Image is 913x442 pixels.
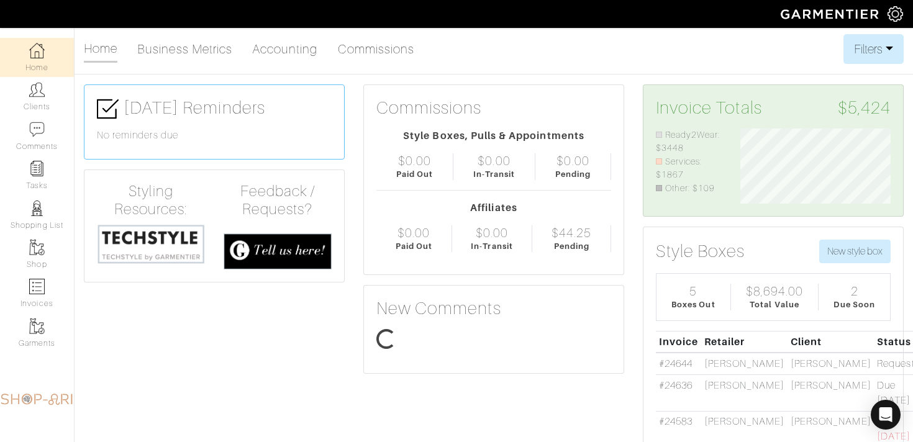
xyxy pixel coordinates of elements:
[656,97,891,119] h3: Invoice Totals
[398,153,430,168] div: $0.00
[29,82,45,97] img: clients-icon-6bae9207a08558b7cb47a8932f037763ab4055f8c8b6bfacd5dc20c3e0201464.png
[29,122,45,137] img: comment-icon-a0a6a9ef722e966f86d9cbdc48e553b5cf19dbc54f86b18d962a5391bc8f6eb6.png
[656,155,722,182] li: Services: $1867
[774,3,888,25] img: garmentier-logo-header-white-b43fb05a5012e4ada735d5af1a66efaba907eab6374d6393d1fbf88cb4ef424d.png
[376,97,482,119] h3: Commissions
[137,37,232,61] a: Business Metrics
[376,298,611,319] h3: New Comments
[376,129,611,143] div: Style Boxes, Pulls & Appointments
[29,240,45,255] img: garments-icon-b7da505a4dc4fd61783c78ac3ca0ef83fa9d6f193b1c9dc38574b1d14d53ca28.png
[838,97,891,119] span: $5,424
[29,318,45,334] img: garments-icon-b7da505a4dc4fd61783c78ac3ca0ef83fa9d6f193b1c9dc38574b1d14d53ca28.png
[750,299,799,310] div: Total Value
[473,168,516,180] div: In-Transit
[701,374,788,411] td: [PERSON_NAME]
[788,374,874,411] td: [PERSON_NAME]
[554,240,589,252] div: Pending
[659,358,693,369] a: #24644
[656,241,745,262] h3: Style Boxes
[84,36,117,63] a: Home
[29,161,45,176] img: reminder-icon-8004d30b9f0a5d33ae49ab947aed9ed385cf756f9e5892f1edd6e32f2345188e.png
[656,182,722,196] li: Other: $109
[471,240,513,252] div: In-Transit
[843,34,904,64] button: Filters
[555,168,591,180] div: Pending
[746,284,803,299] div: $8,694.00
[224,183,332,219] h4: Feedback / Requests?
[788,353,874,374] td: [PERSON_NAME]
[29,43,45,58] img: dashboard-icon-dbcd8f5a0b271acd01030246c82b418ddd0df26cd7fceb0bd07c9910d44c42f6.png
[397,225,430,240] div: $0.00
[659,380,693,391] a: #24636
[871,400,901,430] div: Open Intercom Messenger
[338,37,415,61] a: Commissions
[376,201,611,215] div: Affiliates
[701,331,788,353] th: Retailer
[701,353,788,374] td: [PERSON_NAME]
[834,299,874,310] div: Due Soon
[97,98,119,120] img: check-box-icon-36a4915ff3ba2bd8f6e4f29bc755bb66becd62c870f447fc0dd1365fcfddab58.png
[659,416,693,427] a: #24583
[396,240,432,252] div: Paid Out
[29,201,45,216] img: stylists-icon-eb353228a002819b7ec25b43dbf5f0378dd9e0616d9560372ff212230b889e62.png
[656,331,701,353] th: Invoice
[788,331,874,353] th: Client
[478,153,510,168] div: $0.00
[97,97,332,120] h3: [DATE] Reminders
[396,168,433,180] div: Paid Out
[97,223,205,265] img: techstyle-93310999766a10050dc78ceb7f971a75838126fd19372ce40ba20cdf6a89b94b.png
[819,240,891,263] button: New style box
[851,284,858,299] div: 2
[552,225,591,240] div: $44.25
[888,6,903,22] img: gear-icon-white-bd11855cb880d31180b6d7d6211b90ccbf57a29d726f0c71d8c61bd08dd39cc2.png
[29,279,45,294] img: orders-icon-0abe47150d42831381b5fb84f609e132dff9fe21cb692f30cb5eec754e2cba89.png
[97,183,205,219] h4: Styling Resources:
[252,37,318,61] a: Accounting
[671,299,715,310] div: Boxes Out
[224,233,332,269] img: feedback_requests-3821251ac2bd56c73c230f3229a5b25d6eb027adea667894f41107c140538ee0.png
[556,153,589,168] div: $0.00
[97,130,332,142] h6: No reminders due
[656,129,722,155] li: Ready2Wear: $3448
[689,284,697,299] div: 5
[476,225,508,240] div: $0.00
